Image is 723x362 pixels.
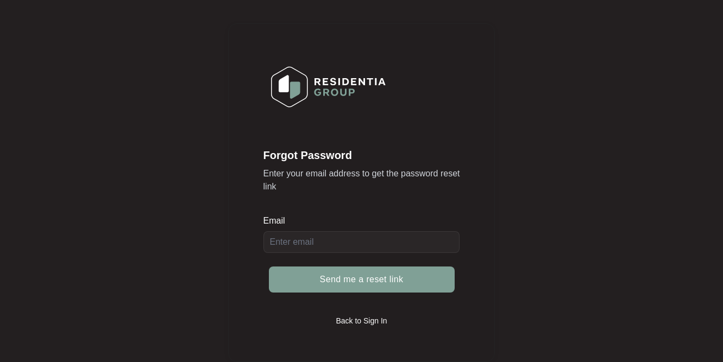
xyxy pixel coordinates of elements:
span: Send me a reset link [320,273,404,286]
p: Enter your email address to get the password reset link [263,167,460,193]
input: Email [263,231,460,253]
p: Back to Sign In [336,315,387,326]
p: Forgot Password [263,148,460,163]
img: Description of my image [264,59,393,115]
button: Send me a reset link [269,266,455,293]
label: Email [263,215,293,226]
